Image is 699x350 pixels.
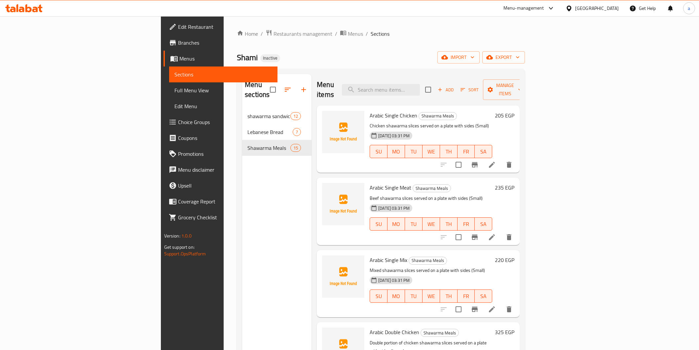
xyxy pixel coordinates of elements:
h6: 325 EGP [495,328,514,337]
span: [DATE] 03:31 PM [376,277,412,284]
a: Edit menu item [488,233,496,241]
a: Coupons [164,130,277,146]
span: import [443,53,474,62]
li: / [335,30,337,38]
span: TU [408,147,420,156]
span: SA [477,147,490,156]
span: Shawarma Meals [247,144,290,152]
a: Support.OpsPlatform [164,249,206,258]
span: FR [460,147,472,156]
span: Sort items [456,85,483,95]
p: Mixed shawarma slices served on a plate with sides (Small) [370,266,492,275]
span: Shawarma Meals [419,112,457,120]
span: SU [373,291,385,301]
span: Add [437,86,455,94]
span: TU [408,219,420,229]
span: Arabic Single Chicken [370,110,417,120]
nav: breadcrumb [237,29,525,38]
span: a [688,5,690,12]
div: Shawarma Meals [421,329,459,337]
a: Upsell [164,178,277,194]
span: SU [373,147,385,156]
button: MO [387,289,405,303]
button: Add [435,85,456,95]
button: MO [387,145,405,158]
button: import [437,51,480,64]
a: Full Menu View [169,82,277,98]
div: Shawarma Meals [409,257,447,265]
span: MO [390,291,402,301]
div: items [290,112,301,120]
span: [DATE] 03:31 PM [376,133,412,139]
span: Sections [371,30,389,38]
span: Select to update [452,302,465,316]
span: Shawarma Meals [421,329,459,337]
span: Menus [348,30,363,38]
div: Shawarma Meals15 [242,140,312,156]
div: [GEOGRAPHIC_DATA] [575,5,619,12]
button: export [482,51,525,64]
h6: 205 EGP [495,111,514,120]
span: SU [373,219,385,229]
a: Edit Menu [169,98,277,114]
button: TU [405,145,423,158]
a: Edit menu item [488,305,496,313]
a: Edit menu item [488,161,496,169]
button: SA [475,145,492,158]
div: Lebanese Bread [247,128,293,136]
button: MO [387,217,405,231]
button: WE [423,145,440,158]
a: Edit Restaurant [164,19,277,35]
button: delete [501,157,517,173]
button: SU [370,145,387,158]
button: FR [458,145,475,158]
span: WE [425,291,437,301]
button: TH [440,289,458,303]
button: Branch-specific-item [467,229,483,245]
img: Arabic Single Mix [322,255,364,298]
a: Choice Groups [164,114,277,130]
span: 15 [291,145,301,151]
span: Select section [421,83,435,97]
img: Arabic Single Chicken [322,111,364,153]
span: WE [425,219,437,229]
button: SU [370,217,387,231]
span: Restaurants management [274,30,332,38]
div: Menu-management [503,4,544,12]
nav: Menu sections [242,106,312,158]
span: Upsell [178,182,272,190]
span: SA [477,291,490,301]
a: Sections [169,66,277,82]
button: delete [501,229,517,245]
a: Grocery Checklist [164,209,277,225]
span: Select to update [452,230,465,244]
button: SU [370,289,387,303]
span: 12 [291,113,301,119]
h6: 235 EGP [495,183,514,192]
h6: 220 EGP [495,255,514,265]
span: Sort [460,86,479,94]
a: Branches [164,35,277,51]
button: Branch-specific-item [467,157,483,173]
button: TH [440,217,458,231]
div: Lebanese Bread7 [242,124,312,140]
span: 7 [293,129,301,135]
div: items [293,128,301,136]
button: FR [458,217,475,231]
span: Coverage Report [178,197,272,205]
span: Coupons [178,134,272,142]
a: Menu disclaimer [164,162,277,178]
a: Promotions [164,146,277,162]
span: Menu disclaimer [178,166,272,174]
span: shawarma sandwiches [247,112,290,120]
button: Manage items [483,79,527,100]
div: shawarma sandwiches12 [242,108,312,124]
button: TH [440,145,458,158]
span: Shawarma Meals [413,185,451,192]
span: MO [390,147,402,156]
button: SA [475,217,492,231]
img: Arabic Single Meat [322,183,364,225]
input: search [342,84,420,96]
